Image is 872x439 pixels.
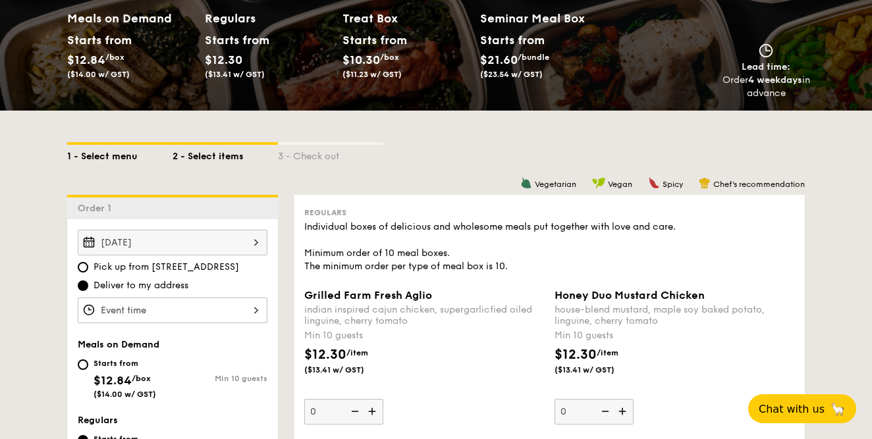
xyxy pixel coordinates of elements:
[173,374,267,383] div: Min 10 guests
[759,403,825,415] span: Chat with us
[278,145,383,163] div: 3 - Check out
[132,374,151,383] span: /box
[555,289,705,301] span: Honey Duo Mustard Chicken
[105,53,124,62] span: /box
[78,280,88,291] input: Deliver to my address
[535,180,576,189] span: Vegetarian
[555,365,644,375] span: ($13.41 w/ GST)
[304,329,544,342] div: Min 10 guests
[67,53,105,67] span: $12.84
[78,359,88,370] input: Starts from$12.84/box($14.00 w/ GST)Min 10 guests
[555,329,794,342] div: Min 10 guests
[480,30,544,50] div: Starts from
[346,348,368,357] span: /item
[94,390,156,399] span: ($14.00 w/ GST)
[205,70,265,79] span: ($13.41 w/ GST)
[78,297,267,323] input: Event time
[648,177,660,189] img: icon-spicy.37a8142b.svg
[663,180,683,189] span: Spicy
[67,70,130,79] span: ($14.00 w/ GST)
[205,9,332,28] h2: Regulars
[748,74,802,86] strong: 4 weekdays
[304,365,394,375] span: ($13.41 w/ GST)
[380,53,399,62] span: /box
[480,9,618,28] h2: Seminar Meal Box
[67,9,194,28] h2: Meals on Demand
[304,304,544,326] div: indian inspired cajun chicken, supergarlicfied oiled linguine, cherry tomato
[304,208,346,217] span: Regulars
[205,53,242,67] span: $12.30
[67,30,126,50] div: Starts from
[713,180,805,189] span: Chef's recommendation
[480,70,543,79] span: ($23.54 w/ GST)
[304,347,346,363] span: $12.30
[699,177,711,189] img: icon-chef-hat.a58ddaea.svg
[597,348,618,357] span: /item
[608,180,632,189] span: Vegan
[342,9,470,28] h2: Treat Box
[520,177,532,189] img: icon-vegetarian.fe4039eb.svg
[304,399,383,425] input: Grilled Farm Fresh Aglioindian inspired cajun chicken, supergarlicfied oiled linguine, cherry tom...
[592,177,605,189] img: icon-vegan.f8ff3823.svg
[94,261,239,274] span: Pick up from [STREET_ADDRESS]
[304,220,794,273] div: Individual boxes of delicious and wholesome meals put together with love and care. Minimum order ...
[78,230,267,255] input: Event date
[555,304,794,326] div: house-blend mustard, maple soy baked potato, linguine, cherry tomato
[742,61,790,72] span: Lead time:
[756,43,776,58] img: icon-clock.2db775ea.svg
[342,70,402,79] span: ($11.23 w/ GST)
[94,279,188,292] span: Deliver to my address
[78,203,117,214] span: Order 1
[518,53,549,62] span: /bundle
[94,373,132,388] span: $12.84
[555,347,597,363] span: $12.30
[78,415,118,426] span: Regulars
[67,145,173,163] div: 1 - Select menu
[78,262,88,272] input: Pick up from [STREET_ADDRESS]
[748,394,856,423] button: Chat with us🦙
[555,399,634,425] input: Honey Duo Mustard Chickenhouse-blend mustard, maple soy baked potato, linguine, cherry tomatoMin ...
[342,53,380,67] span: $10.30
[344,399,364,424] img: icon-reduce.1d2dbef1.svg
[304,289,432,301] span: Grilled Farm Fresh Aglio
[594,399,614,424] img: icon-reduce.1d2dbef1.svg
[342,30,401,50] div: Starts from
[173,145,278,163] div: 2 - Select items
[614,399,634,424] img: icon-add.58712e84.svg
[364,399,383,424] img: icon-add.58712e84.svg
[830,401,846,417] span: 🦙
[78,339,159,350] span: Meals on Demand
[94,358,156,369] div: Starts from
[480,53,518,67] span: $21.60
[722,74,810,100] div: Order in advance
[205,30,263,50] div: Starts from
